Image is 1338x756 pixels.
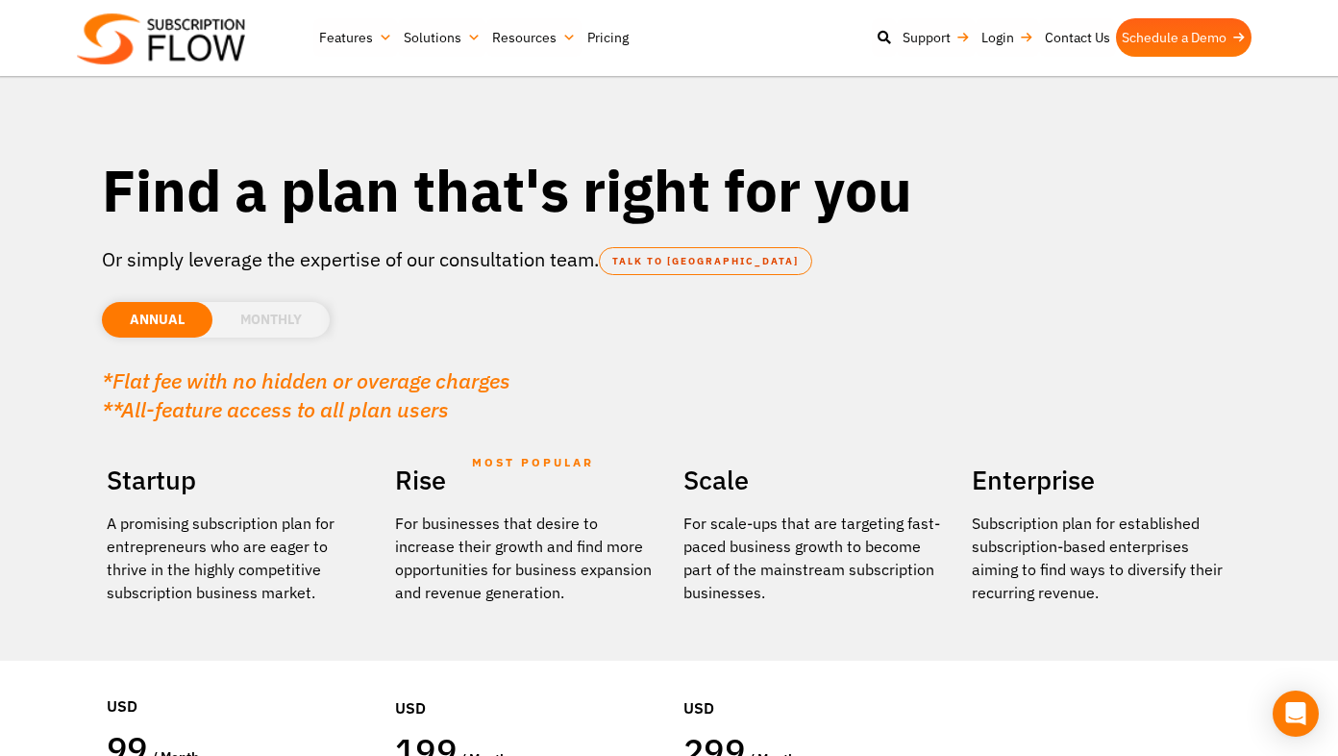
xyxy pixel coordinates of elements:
h1: Find a plan that's right for you [102,154,1236,226]
a: Contact Us [1039,18,1116,57]
h2: Enterprise [972,458,1231,502]
span: MOST POPULAR [472,441,594,485]
a: Login [976,18,1039,57]
a: Resources [486,18,582,57]
a: TALK TO [GEOGRAPHIC_DATA] [599,247,812,275]
div: For scale-ups that are targeting fast-paced business growth to become part of the mainstream subs... [683,512,943,604]
h2: Rise [395,458,655,502]
li: ANNUAL [102,302,212,338]
div: Open Intercom Messenger [1273,691,1319,737]
em: *Flat fee with no hidden or overage charges [102,366,510,394]
p: Or simply leverage the expertise of our consultation team. [102,245,1236,274]
p: A promising subscription plan for entrepreneurs who are eager to thrive in the highly competitive... [107,512,366,604]
a: Features [313,18,398,57]
div: USD [107,637,366,727]
a: Support [897,18,976,57]
img: Subscriptionflow [77,13,245,64]
h2: Startup [107,458,366,502]
em: **All-feature access to all plan users [102,395,449,423]
a: Pricing [582,18,634,57]
a: Solutions [398,18,486,57]
div: USD [683,639,943,729]
div: For businesses that desire to increase their growth and find more opportunities for business expa... [395,512,655,604]
a: Schedule a Demo [1116,18,1251,57]
h2: Scale [683,458,943,502]
p: Subscription plan for established subscription-based enterprises aiming to find ways to diversify... [972,512,1231,604]
li: MONTHLY [212,302,330,338]
div: USD [395,639,655,729]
